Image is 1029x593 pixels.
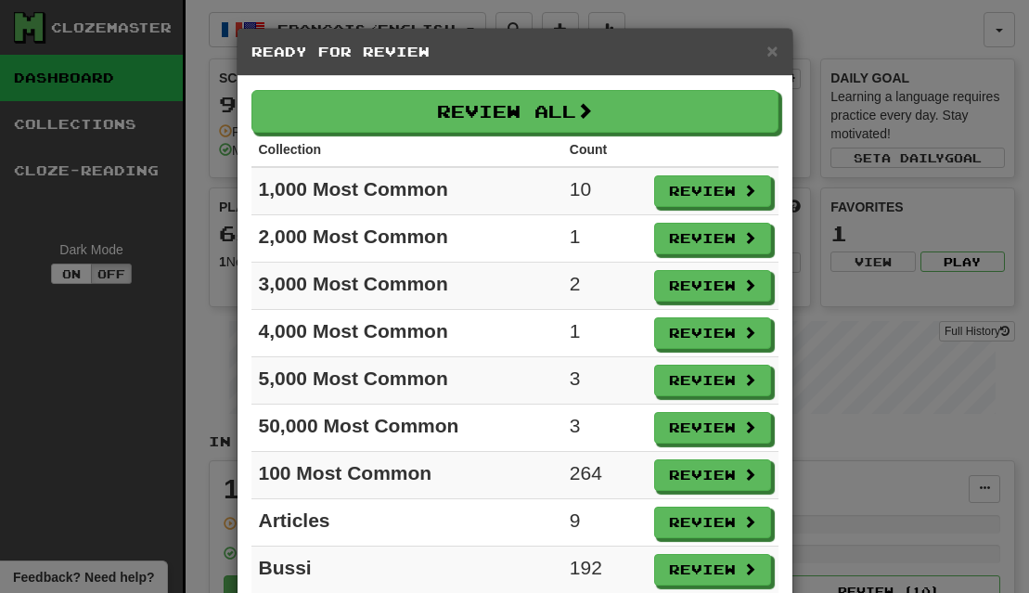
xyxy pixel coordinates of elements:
[654,554,771,586] button: Review
[654,412,771,444] button: Review
[562,133,647,167] th: Count
[562,263,647,310] td: 2
[251,90,778,133] button: Review All
[654,270,771,302] button: Review
[766,40,778,61] span: ×
[562,167,647,215] td: 10
[251,43,778,61] h5: Ready for Review
[562,357,647,405] td: 3
[562,310,647,357] td: 1
[251,405,562,452] td: 50,000 Most Common
[654,317,771,349] button: Review
[251,452,562,499] td: 100 Most Common
[654,459,771,491] button: Review
[251,310,562,357] td: 4,000 Most Common
[251,263,562,310] td: 3,000 Most Common
[654,175,771,207] button: Review
[654,507,771,538] button: Review
[562,405,647,452] td: 3
[654,365,771,396] button: Review
[251,167,562,215] td: 1,000 Most Common
[562,452,647,499] td: 264
[251,357,562,405] td: 5,000 Most Common
[654,223,771,254] button: Review
[251,215,562,263] td: 2,000 Most Common
[251,499,562,547] td: Articles
[562,215,647,263] td: 1
[766,41,778,60] button: Close
[251,133,562,167] th: Collection
[562,499,647,547] td: 9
